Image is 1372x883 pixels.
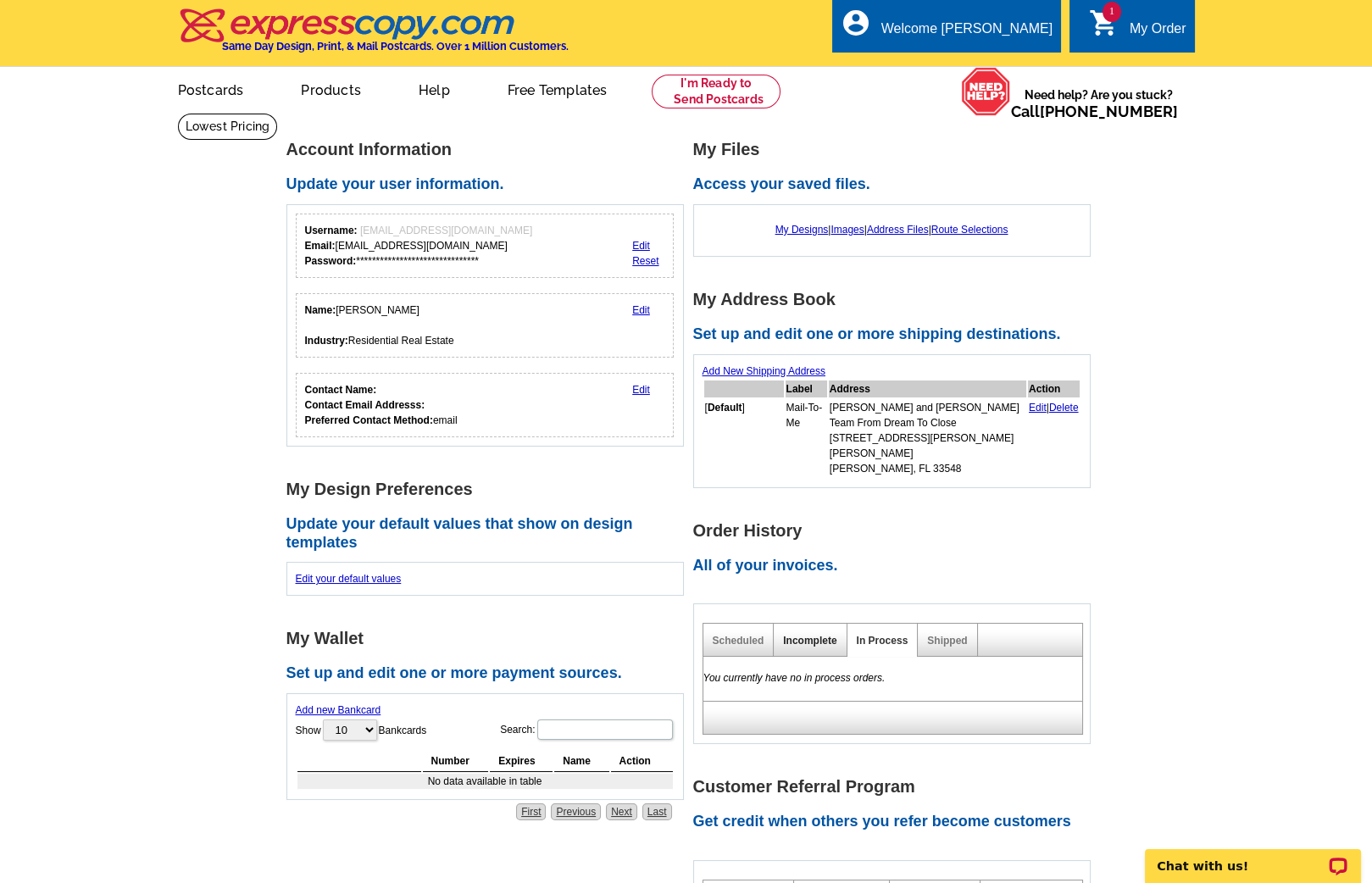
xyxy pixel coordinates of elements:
a: Previous [551,803,601,820]
a: Edit [1029,402,1047,414]
a: In Process [857,635,908,647]
a: Edit your default values [296,573,402,585]
a: Edit [632,304,650,316]
a: Route Selections [931,224,1008,236]
div: Who should we contact regarding order issues? [296,373,675,437]
div: | | | [703,214,1081,246]
strong: Industry: [305,335,348,347]
td: | [1028,399,1080,477]
div: Your login information. [296,214,675,278]
b: Default [708,402,742,414]
th: Action [1028,380,1080,397]
a: Add New Shipping Address [703,365,825,377]
strong: Name: [305,304,336,316]
a: Edit [632,240,650,252]
th: Address [829,380,1026,397]
th: Expires [490,751,553,772]
th: Action [611,751,673,772]
div: email [305,382,458,428]
div: My Order [1130,21,1186,45]
h2: All of your invoices. [693,557,1100,575]
a: Delete [1049,402,1079,414]
a: Next [606,803,637,820]
h2: Access your saved files. [693,175,1100,194]
a: Last [642,803,672,820]
a: Free Templates [480,69,635,108]
select: ShowBankcards [323,719,377,741]
h2: Set up and edit one or more shipping destinations. [693,325,1100,344]
a: My Designs [775,224,829,236]
td: No data available in table [297,774,673,789]
a: Shipped [927,635,967,647]
div: Welcome [PERSON_NAME] [881,21,1053,45]
h2: Get credit when others you refer become customers [693,813,1100,831]
span: 1 [1103,2,1121,22]
h1: Order History [693,522,1100,540]
h2: Update your user information. [286,175,693,194]
strong: Preferred Contact Method: [305,414,433,426]
a: Incomplete [783,635,836,647]
h1: Account Information [286,141,693,158]
th: Name [554,751,608,772]
div: [PERSON_NAME] Residential Real Estate [305,303,454,348]
h1: My Design Preferences [286,480,693,498]
img: help [961,67,1011,116]
a: Same Day Design, Print, & Mail Postcards. Over 1 Million Customers. [178,20,569,53]
h2: Set up and edit one or more payment sources. [286,664,693,683]
a: Edit [632,384,650,396]
span: Need help? Are you stuck? [1011,86,1186,120]
strong: Contact Name: [305,384,377,396]
a: Address Files [867,224,929,236]
strong: Password: [305,255,357,267]
input: Search: [537,719,673,740]
span: Call [1011,103,1178,120]
h1: My Files [693,141,1100,158]
label: Show Bankcards [296,718,427,742]
a: Images [830,224,864,236]
strong: Contact Email Addresss: [305,399,425,411]
th: Number [423,751,489,772]
iframe: LiveChat chat widget [1134,830,1372,883]
a: Scheduled [713,635,764,647]
a: 1 shopping_cart My Order [1089,19,1186,40]
h1: My Wallet [286,630,693,647]
label: Search: [500,718,674,741]
a: Postcards [151,69,271,108]
strong: Username: [305,225,358,236]
a: Help [392,69,477,108]
a: [PHONE_NUMBER] [1040,103,1178,120]
i: shopping_cart [1089,8,1119,38]
td: [PERSON_NAME] and [PERSON_NAME] Team From Dream To Close [STREET_ADDRESS][PERSON_NAME][PERSON_NAM... [829,399,1026,477]
a: Products [274,69,388,108]
em: You currently have no in process orders. [703,672,886,684]
td: Mail-To-Me [786,399,827,477]
h2: Update your default values that show on design templates [286,515,693,552]
h1: My Address Book [693,291,1100,308]
span: [EMAIL_ADDRESS][DOMAIN_NAME] [360,225,532,236]
h1: Customer Referral Program [693,778,1100,796]
h4: Same Day Design, Print, & Mail Postcards. Over 1 Million Customers. [222,40,569,53]
strong: Email: [305,240,336,252]
td: [ ] [704,399,784,477]
div: Your personal details. [296,293,675,358]
a: Reset [632,255,658,267]
i: account_circle [841,8,871,38]
th: Label [786,380,827,397]
a: Add new Bankcard [296,704,381,716]
a: First [516,803,546,820]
